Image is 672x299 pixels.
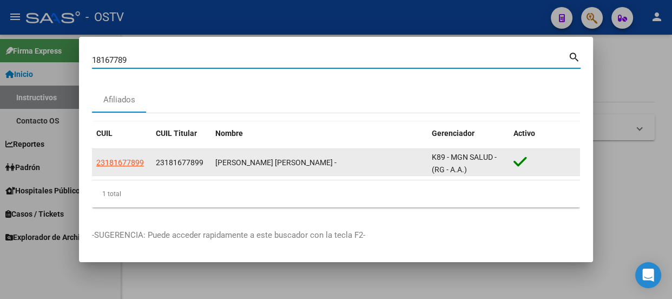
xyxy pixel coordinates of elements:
datatable-header-cell: Activo [509,122,580,145]
p: -SUGERENCIA: Puede acceder rapidamente a este buscador con la tecla F2- [92,229,580,242]
datatable-header-cell: CUIL [92,122,151,145]
div: Afiliados [103,94,135,106]
span: K89 - MGN SALUD - (RG - A.A.) [432,153,497,174]
mat-icon: search [568,50,581,63]
span: 23181677899 [96,158,144,167]
datatable-header-cell: Nombre [211,122,427,145]
div: Open Intercom Messenger [635,262,661,288]
div: [PERSON_NAME] [PERSON_NAME] - [215,157,423,169]
span: CUIL Titular [156,129,197,138]
span: 23181677899 [156,158,203,167]
span: Gerenciador [432,129,475,138]
div: 1 total [92,180,580,207]
span: Nombre [215,129,243,138]
datatable-header-cell: CUIL Titular [151,122,211,145]
span: Activo [513,129,535,138]
datatable-header-cell: Gerenciador [427,122,509,145]
span: CUIL [96,129,113,138]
